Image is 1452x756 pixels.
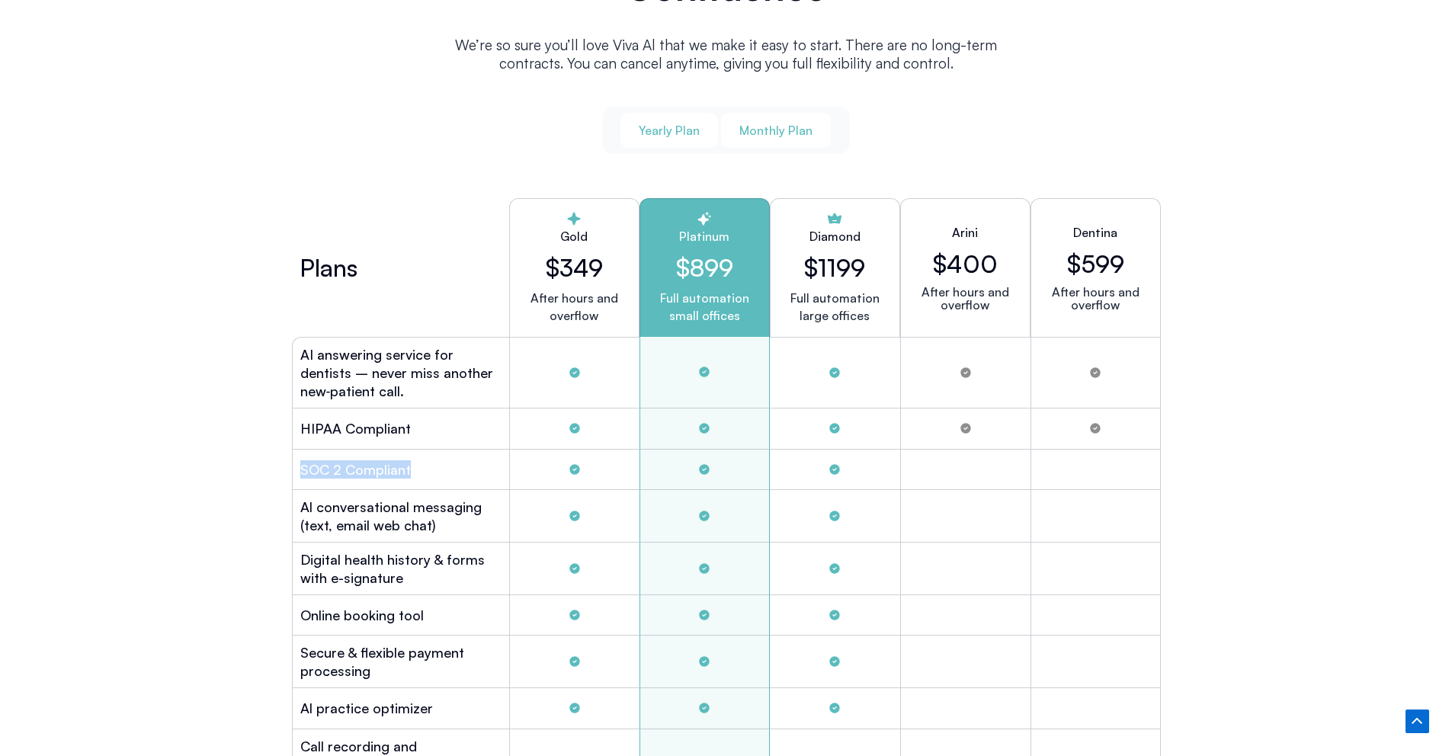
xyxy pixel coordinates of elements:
h2: $599 [1067,249,1124,278]
h2: AI answering service for dentists – never miss another new‑patient call. [300,345,502,400]
h2: $899 [652,253,757,282]
h2: Al conversational messaging (text, email web chat) [300,498,502,534]
h2: Secure & flexible payment processing [300,643,502,680]
span: Yearly Plan [639,122,700,139]
h2: Dentina [1073,223,1117,242]
h2: Diamond [809,227,861,245]
p: Full automation small offices [652,290,757,325]
h2: SOC 2 Compliant [300,460,411,479]
h2: $400 [933,249,998,278]
h2: Al practice optimizer [300,699,433,717]
h2: $349 [522,253,627,282]
p: After hours and overflow [522,290,627,325]
h2: Platinum [652,227,757,245]
span: Monthly Plan [739,122,813,139]
p: We’re so sure you’ll love Viva Al that we make it easy to start. There are no long-term contracts... [437,36,1016,72]
h2: Digital health history & forms with e-signature [300,550,502,587]
p: After hours and overflow [1043,286,1148,312]
h2: Arini [952,223,978,242]
h2: Online booking tool [300,606,424,624]
h2: HIPAA Compliant [300,419,411,437]
p: After hours and overflow [913,286,1018,312]
h2: Plans [300,258,357,277]
h2: Gold [522,227,627,245]
p: Full automation large offices [790,290,880,325]
h2: $1199 [804,253,865,282]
